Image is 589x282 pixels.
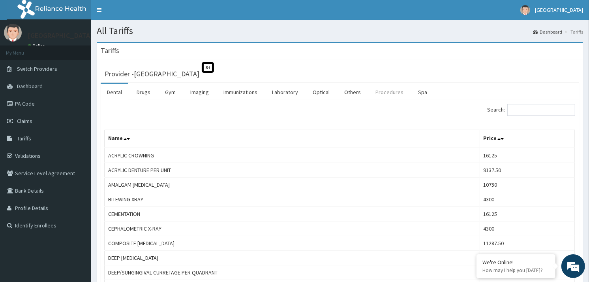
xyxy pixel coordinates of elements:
[369,84,410,100] a: Procedures
[105,148,480,163] td: ACRYLIC CROWNING
[159,84,182,100] a: Gym
[480,221,575,236] td: 4300
[507,104,575,116] input: Search:
[480,251,575,265] td: 16125
[97,26,583,36] h1: All Tariffs
[480,236,575,251] td: 11287.50
[105,236,480,251] td: COMPOSITE [MEDICAL_DATA]
[101,47,119,54] h3: Tariffs
[28,32,93,39] p: [GEOGRAPHIC_DATA]
[266,84,304,100] a: Laboratory
[4,24,22,42] img: User Image
[520,5,530,15] img: User Image
[338,84,367,100] a: Others
[105,265,480,280] td: DEEP/SUNGINGIVAL CURRETAGE PER QUADRANT
[17,135,31,142] span: Tariffs
[105,251,480,265] td: DEEP [MEDICAL_DATA]
[480,207,575,221] td: 16125
[480,130,575,148] th: Price
[105,163,480,178] td: ACRYLIC DENTURE PER UNIT
[105,130,480,148] th: Name
[480,163,575,178] td: 9137.50
[480,148,575,163] td: 16125
[17,117,32,125] span: Claims
[482,267,550,274] p: How may I help you today?
[533,28,562,35] a: Dashboard
[306,84,336,100] a: Optical
[563,28,583,35] li: Tariffs
[28,43,47,49] a: Online
[535,6,583,13] span: [GEOGRAPHIC_DATA]
[202,62,214,73] span: St
[184,84,215,100] a: Imaging
[105,70,199,78] h3: Provider - [GEOGRAPHIC_DATA]
[487,104,575,116] label: Search:
[105,207,480,221] td: CEMENTATION
[105,221,480,236] td: CEPHALOMETRIC X-RAY
[101,84,128,100] a: Dental
[412,84,433,100] a: Spa
[17,83,43,90] span: Dashboard
[480,192,575,207] td: 4300
[482,259,550,266] div: We're Online!
[130,84,157,100] a: Drugs
[105,178,480,192] td: AMALGAM [MEDICAL_DATA]
[17,65,57,72] span: Switch Providers
[217,84,264,100] a: Immunizations
[105,192,480,207] td: BITEWING XRAY
[480,178,575,192] td: 10750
